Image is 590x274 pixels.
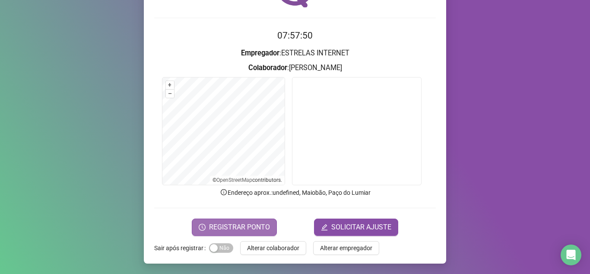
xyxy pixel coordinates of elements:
[216,177,252,183] a: OpenStreetMap
[192,219,277,236] button: REGISTRAR PONTO
[209,222,270,232] span: REGISTRAR PONTO
[240,241,306,255] button: Alterar colaborador
[247,243,299,253] span: Alterar colaborador
[154,241,209,255] label: Sair após registrar
[166,81,174,89] button: +
[248,64,287,72] strong: Colaborador
[277,30,313,41] time: 07:57:50
[320,243,372,253] span: Alterar empregador
[154,48,436,59] h3: : ESTRELAS INTERNET
[220,188,228,196] span: info-circle
[199,224,206,231] span: clock-circle
[154,188,436,197] p: Endereço aprox. : undefined, Maiobão, Paço do Lumiar
[314,219,398,236] button: editSOLICITAR AJUSTE
[561,245,581,265] div: Open Intercom Messenger
[241,49,279,57] strong: Empregador
[313,241,379,255] button: Alterar empregador
[166,90,174,98] button: –
[321,224,328,231] span: edit
[213,177,282,183] li: © contributors.
[331,222,391,232] span: SOLICITAR AJUSTE
[154,62,436,74] h3: : [PERSON_NAME]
